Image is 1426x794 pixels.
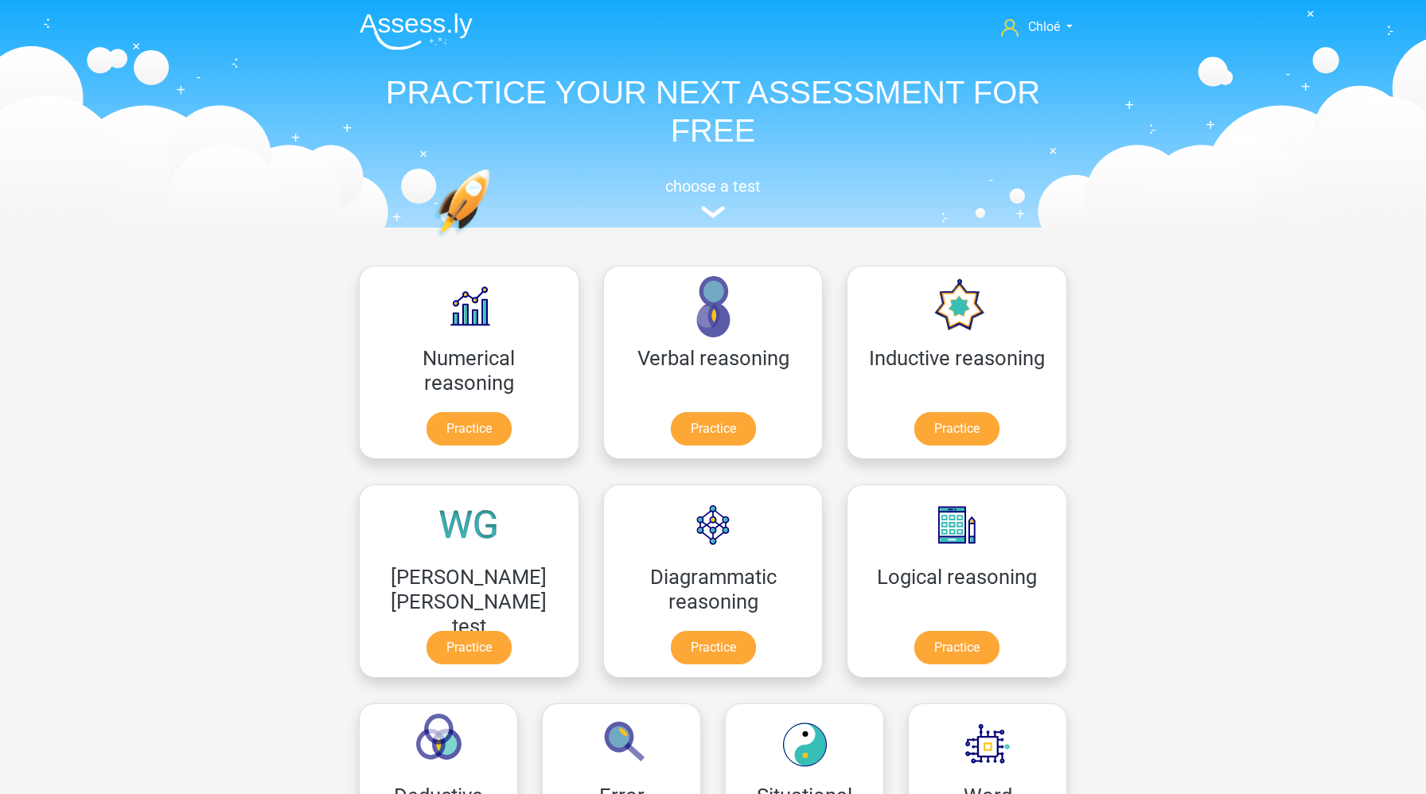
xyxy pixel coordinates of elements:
a: Practice [914,412,999,446]
img: practice [434,169,551,313]
a: Practice [671,631,756,664]
a: Chloé [995,18,1079,37]
a: Practice [914,631,999,664]
h1: PRACTICE YOUR NEXT ASSESSMENT FOR FREE [347,73,1079,150]
span: Chloé [1028,19,1060,34]
a: Practice [427,631,512,664]
h5: choose a test [347,177,1079,196]
a: Practice [671,412,756,446]
a: Practice [427,412,512,446]
img: assessment [701,206,725,218]
img: Assessly [360,13,473,50]
a: choose a test [347,177,1079,219]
